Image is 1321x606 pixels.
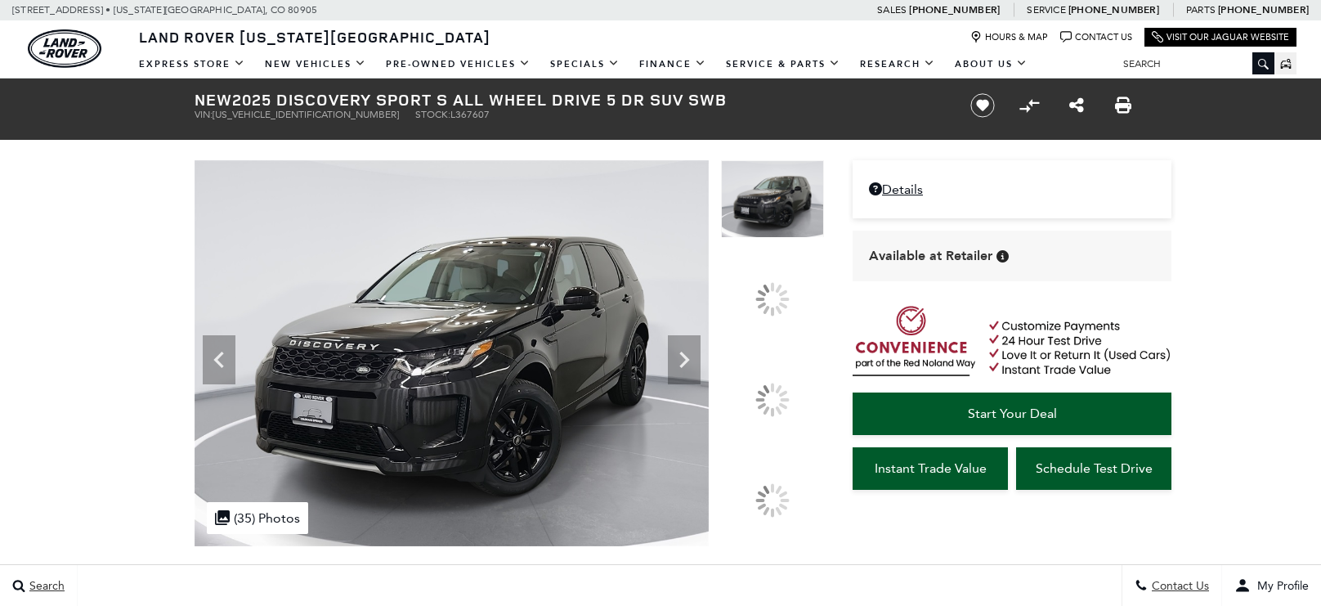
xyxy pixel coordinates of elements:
[1069,96,1084,115] a: Share this New 2025 Discovery Sport S All Wheel Drive 5 dr SUV SWB
[1148,579,1209,593] span: Contact Us
[970,31,1048,43] a: Hours & Map
[1036,460,1153,476] span: Schedule Test Drive
[450,109,490,120] span: L367607
[213,109,399,120] span: [US_VEHICLE_IDENTIFICATION_NUMBER]
[195,160,709,546] img: New 2025 Santorini Black LAND ROVER S image 1
[1222,565,1321,606] button: user-profile-menu
[207,502,308,534] div: (35) Photos
[25,579,65,593] span: Search
[195,91,943,109] h1: 2025 Discovery Sport S All Wheel Drive 5 dr SUV SWB
[129,27,500,47] a: Land Rover [US_STATE][GEOGRAPHIC_DATA]
[129,50,255,79] a: EXPRESS STORE
[996,250,1009,263] div: Vehicle is in stock and ready for immediate delivery. Due to demand, availability is subject to c...
[1115,96,1131,115] a: Print this New 2025 Discovery Sport S All Wheel Drive 5 dr SUV SWB
[877,4,907,16] span: Sales
[129,50,1037,79] nav: Main Navigation
[853,393,1171,435] a: Start Your Deal
[629,50,716,79] a: Finance
[965,92,1001,119] button: Save vehicle
[139,27,490,47] span: Land Rover [US_STATE][GEOGRAPHIC_DATA]
[716,50,850,79] a: Service & Parts
[869,182,1155,197] a: Details
[540,50,629,79] a: Specials
[1016,447,1171,490] a: Schedule Test Drive
[850,50,945,79] a: Research
[968,406,1057,421] span: Start Your Deal
[28,29,101,68] a: land-rover
[1111,54,1274,74] input: Search
[195,88,232,110] strong: New
[1017,93,1041,118] button: Compare vehicle
[1152,31,1289,43] a: Visit Our Jaguar Website
[875,460,987,476] span: Instant Trade Value
[1218,3,1309,16] a: [PHONE_NUMBER]
[1060,31,1132,43] a: Contact Us
[721,160,824,238] img: New 2025 Santorini Black LAND ROVER S image 1
[1027,4,1065,16] span: Service
[853,447,1008,490] a: Instant Trade Value
[1251,579,1309,593] span: My Profile
[869,247,992,265] span: Available at Retailer
[1068,3,1159,16] a: [PHONE_NUMBER]
[376,50,540,79] a: Pre-Owned Vehicles
[415,109,450,120] span: Stock:
[255,50,376,79] a: New Vehicles
[195,109,213,120] span: VIN:
[945,50,1037,79] a: About Us
[12,4,317,16] a: [STREET_ADDRESS] • [US_STATE][GEOGRAPHIC_DATA], CO 80905
[1186,4,1216,16] span: Parts
[28,29,101,68] img: Land Rover
[909,3,1000,16] a: [PHONE_NUMBER]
